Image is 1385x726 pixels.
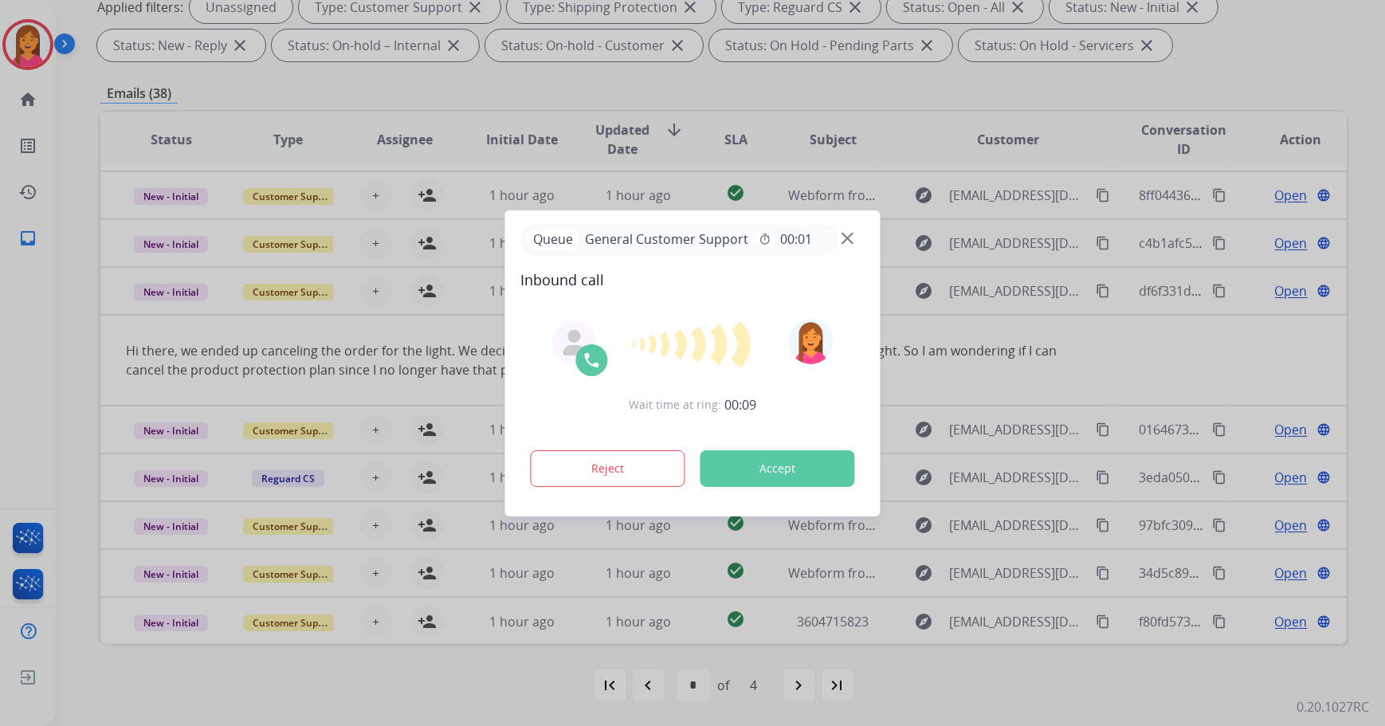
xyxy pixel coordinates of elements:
[842,232,853,244] img: close-button
[788,320,833,364] img: avatar
[579,230,755,249] span: General Customer Support
[700,450,855,487] button: Accept
[629,397,721,413] span: Wait time at ring:
[724,395,756,414] span: 00:09
[781,230,813,249] span: 00:01
[759,233,771,245] mat-icon: timer
[562,330,587,355] img: agent-avatar
[1297,697,1369,716] p: 0.20.1027RC
[531,450,685,487] button: Reject
[521,269,865,291] span: Inbound call
[583,351,602,370] img: call-icon
[528,230,579,249] p: Queue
